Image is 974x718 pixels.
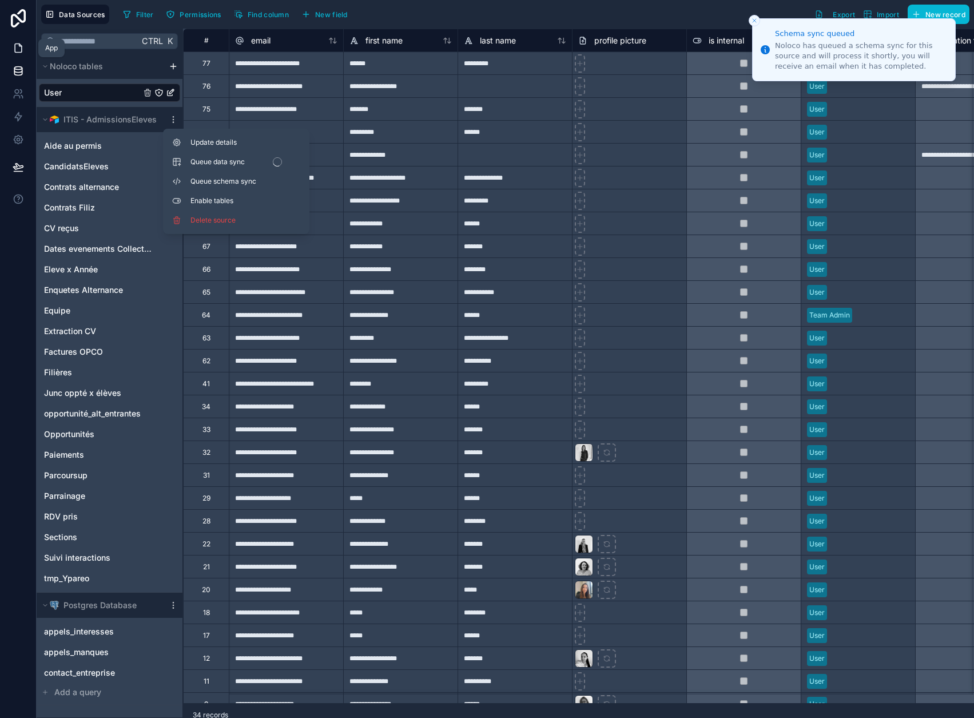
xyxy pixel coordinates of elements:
[202,128,210,137] div: 74
[203,562,210,572] div: 21
[809,333,825,343] div: User
[204,700,208,709] div: 9
[202,356,210,366] div: 62
[809,562,825,572] div: User
[190,216,273,225] span: Delete source
[190,177,273,186] span: Queue schema sync
[203,631,210,640] div: 17
[190,157,273,166] span: Queue data sync
[809,196,825,206] div: User
[809,585,825,595] div: User
[202,265,210,274] div: 66
[162,6,225,23] button: Permissions
[45,43,58,53] div: App
[168,211,305,229] button: Delete source
[141,34,164,48] span: Ctrl
[202,288,210,297] div: 65
[809,127,825,137] div: User
[809,81,825,92] div: User
[809,470,825,481] div: User
[202,334,210,343] div: 63
[202,82,210,91] div: 76
[859,5,903,24] button: Import
[202,105,210,114] div: 75
[775,28,946,39] div: Schema sync queued
[203,654,210,663] div: 12
[248,10,289,19] span: Find column
[190,138,300,147] span: Update details
[809,630,825,641] div: User
[809,173,825,183] div: User
[809,356,825,366] div: User
[749,15,760,26] button: Close toast
[203,608,210,617] div: 18
[903,5,969,24] a: New record
[202,379,210,388] div: 41
[203,471,210,480] div: 31
[202,59,210,68] div: 77
[162,6,229,23] a: Permissions
[908,5,969,24] button: New record
[809,150,825,160] div: User
[480,35,516,46] span: last name
[180,10,221,19] span: Permissions
[809,241,825,252] div: User
[809,539,825,549] div: User
[168,153,305,171] button: Queue data sync
[204,677,209,686] div: 11
[809,219,825,229] div: User
[809,608,825,618] div: User
[297,6,352,23] button: New field
[202,242,210,251] div: 67
[365,35,403,46] span: first name
[315,10,348,19] span: New field
[202,402,210,411] div: 34
[809,699,825,709] div: User
[202,311,210,320] div: 64
[190,196,300,205] span: Enable tables
[775,41,946,72] div: Noloco has queued a schema sync for this source and will process it shortly, you will receive an ...
[168,172,305,191] button: Queue schema sync
[809,310,850,320] div: Team Admin
[202,448,210,457] div: 32
[809,104,825,114] div: User
[809,493,825,503] div: User
[202,494,210,503] div: 29
[809,653,825,664] div: User
[809,516,825,526] div: User
[59,10,105,19] span: Data Sources
[809,447,825,458] div: User
[809,264,825,275] div: User
[809,402,825,412] div: User
[192,36,220,45] div: #
[202,540,210,549] div: 22
[809,379,825,389] div: User
[168,192,305,210] button: Enable tables
[809,425,825,435] div: User
[166,37,174,45] span: K
[41,5,109,24] button: Data Sources
[251,35,271,46] span: email
[118,6,158,23] button: Filter
[809,287,825,297] div: User
[168,133,305,152] button: Update details
[202,585,210,594] div: 20
[594,35,646,46] span: profile picture
[709,35,744,46] span: is internal
[230,6,293,23] button: Find column
[809,676,825,687] div: User
[202,517,210,526] div: 28
[810,5,859,24] button: Export
[136,10,154,19] span: Filter
[202,425,210,434] div: 33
